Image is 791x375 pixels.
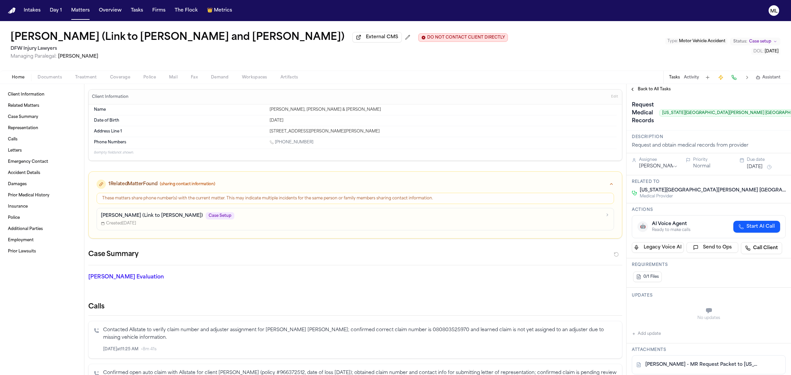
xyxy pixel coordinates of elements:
span: Case setup [749,39,771,44]
button: Add Task [703,73,712,82]
span: Status: [733,39,747,44]
h1: Request Medical Records [629,100,657,126]
button: 1RelatedMatterFound(sharing contact information) [89,172,622,193]
button: Snooze task [765,163,773,171]
span: 🤖 [640,223,646,230]
a: Additional Parties [5,224,79,234]
div: [DATE] [270,118,617,123]
span: Type : [667,39,678,43]
button: Day 1 [47,5,65,16]
a: Accident Details [5,168,79,178]
a: Related Matters [5,101,79,111]
button: Normal [693,163,710,170]
span: Home [12,75,24,80]
img: Finch Logo [8,8,16,14]
button: Assistant [756,75,780,80]
div: [PERSON_NAME], [PERSON_NAME] & [PERSON_NAME] [270,107,617,112]
h2: Calls [88,302,622,311]
div: Assignee [639,157,678,162]
a: [PERSON_NAME] (Link to [PERSON_NAME])Case SetupCreated[DATE] [97,208,614,230]
h3: Attachments [632,347,786,353]
a: Client Information [5,89,79,100]
button: Create Immediate Task [716,73,725,82]
a: Employment [5,235,79,245]
span: Documents [38,75,62,80]
a: Home [8,8,16,14]
span: Treatment [75,75,97,80]
span: Case Setup [206,212,234,219]
a: Calls [5,134,79,145]
span: Client Information [8,92,44,97]
button: Intakes [21,5,43,16]
span: 1 Related Matter Found [108,181,157,187]
div: Priority [693,157,732,162]
h3: Related to [632,179,786,185]
span: [PERSON_NAME] [58,54,98,59]
div: [STREET_ADDRESS][PERSON_NAME][PERSON_NAME] [270,129,617,134]
button: External CMS [352,32,402,43]
button: Start AI Call [733,221,780,233]
button: Tasks [128,5,146,16]
span: Related Matters [8,103,39,108]
span: Prior Medical History [8,193,49,198]
div: Ready to make calls [652,227,690,233]
span: Prior Lawsuits [8,249,36,254]
span: Additional Parties [8,226,43,232]
h3: Client Information [91,94,130,100]
a: [PERSON_NAME] - MR Request Packet to [US_STATE] Health [PERSON_NAME] Methodist [GEOGRAPHIC_DATA] ... [645,361,759,368]
a: Case Summary [5,112,79,122]
button: crownMetrics [204,5,235,16]
span: Mail [169,75,178,80]
span: • 8m 41s [141,347,157,352]
p: [PERSON_NAME] (Link to [PERSON_NAME]) [101,213,203,219]
span: Emergency Contact [8,159,48,164]
a: Damages [5,179,79,189]
dt: Address Line 1 [94,129,266,134]
a: Call Client [741,242,782,254]
button: [DATE] [747,164,763,170]
a: Matters [69,5,92,16]
span: Fax [191,75,198,80]
button: Edit DOL: 2025-07-04 [751,48,780,55]
h2: Case Summary [88,249,138,260]
span: Phone Numbers [94,140,126,145]
p: Contacted Allstate to verify claim number and adjuster assignment for [PERSON_NAME] [PERSON_NAME]... [103,327,617,342]
button: Activity [684,75,699,80]
button: Send to Ops [687,242,739,253]
div: Request and obtain medical records from provider [632,142,786,149]
span: Back to All Tasks [638,87,671,92]
span: [DATE] at 11:25 AM [103,347,138,352]
a: Representation [5,123,79,133]
text: ML [770,9,777,14]
a: Prior Medical History [5,190,79,201]
button: Edit client contact restriction [418,33,508,42]
span: Case Summary [8,114,38,120]
h3: Description [632,134,786,140]
button: Edit matter name [11,32,344,43]
span: Police [8,215,20,220]
span: Medical Provider [640,194,786,199]
button: Edit Type: Motor Vehicle Accident [665,38,727,44]
button: Change status from Case setup [730,38,780,45]
button: The Flock [172,5,200,16]
span: Assistant [762,75,780,80]
a: Emergency Contact [5,157,79,167]
span: crown [207,7,213,14]
span: Calls [8,137,17,142]
span: Workspaces [242,75,267,80]
span: (sharing contact information) [160,182,215,187]
span: [DATE] [765,49,778,53]
span: Edit [611,95,618,99]
span: Managing Paralegal: [11,54,57,59]
span: Motor Vehicle Accident [679,39,725,43]
span: Artifacts [280,75,298,80]
p: [PERSON_NAME] Evaluation [88,273,261,281]
div: AI Voice Agent [652,221,690,227]
span: Employment [8,238,34,243]
button: Tasks [669,75,680,80]
dt: Date of Birth [94,118,266,123]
